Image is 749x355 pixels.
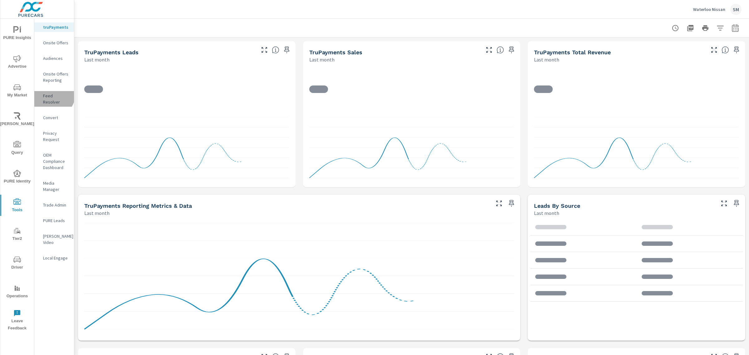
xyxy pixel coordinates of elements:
h5: Leads By Source [534,202,580,209]
span: [PERSON_NAME] [2,112,32,128]
div: Local Engage [34,253,74,263]
div: Media Manager [34,178,74,194]
span: Number of sales matched to a truPayments lead. [Source: This data is sourced from the dealer's DM... [497,46,504,54]
span: Save this to your personalized report [732,45,742,55]
p: Trade Admin [43,202,69,208]
p: Media Manager [43,180,69,192]
span: Save this to your personalized report [282,45,292,55]
button: Make Fullscreen [484,45,494,55]
p: Last month [534,209,559,217]
span: Advertise [2,55,32,70]
span: Query [2,141,32,156]
p: Last month [84,209,110,217]
p: Last month [534,56,559,63]
div: Convert [34,113,74,122]
h5: truPayments Sales [309,49,362,56]
button: Make Fullscreen [709,45,719,55]
button: Make Fullscreen [719,198,729,208]
div: OEM Compliance Dashboard [34,150,74,172]
div: SM [730,4,742,15]
div: nav menu [0,19,34,334]
button: Apply Filters [714,22,727,34]
p: PURE Leads [43,217,69,224]
div: [PERSON_NAME] Video [34,231,74,247]
button: Print Report [699,22,712,34]
span: The number of truPayments leads. [272,46,279,54]
p: Last month [309,56,335,63]
span: Tools [2,198,32,214]
div: Onsite Offers Reporting [34,69,74,85]
span: PURE Insights [2,26,32,41]
span: Save this to your personalized report [507,198,516,208]
p: [PERSON_NAME] Video [43,233,69,246]
p: Onsite Offers [43,40,69,46]
p: Onsite Offers Reporting [43,71,69,83]
p: Waterloo Nissan [693,7,725,12]
div: Onsite Offers [34,38,74,47]
span: Save this to your personalized report [507,45,516,55]
p: Last month [84,56,110,63]
p: Convert [43,114,69,121]
div: Trade Admin [34,200,74,210]
span: Save this to your personalized report [732,198,742,208]
span: Driver [2,256,32,271]
span: Leave Feedback [2,309,32,332]
h5: truPayments Leads [84,49,139,56]
span: Operations [2,284,32,300]
p: Audiences [43,55,69,61]
h5: truPayments Total Revenue [534,49,611,56]
button: Make Fullscreen [259,45,269,55]
div: truPayments [34,22,74,32]
div: PURE Leads [34,216,74,225]
button: "Export Report to PDF" [684,22,697,34]
span: Tier2 [2,227,32,242]
p: OEM Compliance Dashboard [43,152,69,171]
p: Feed Resolver [43,93,69,105]
div: Privacy Request [34,129,74,144]
span: My Market [2,84,32,99]
p: Local Engage [43,255,69,261]
p: Privacy Request [43,130,69,143]
span: Total revenue from sales matched to a truPayments lead. [Source: This data is sourced from the de... [722,46,729,54]
div: Audiences [34,54,74,63]
button: Select Date Range [729,22,742,34]
button: Make Fullscreen [494,198,504,208]
div: Feed Resolver [34,91,74,107]
span: PURE Identity [2,170,32,185]
h5: truPayments Reporting Metrics & Data [84,202,192,209]
p: truPayments [43,24,69,30]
